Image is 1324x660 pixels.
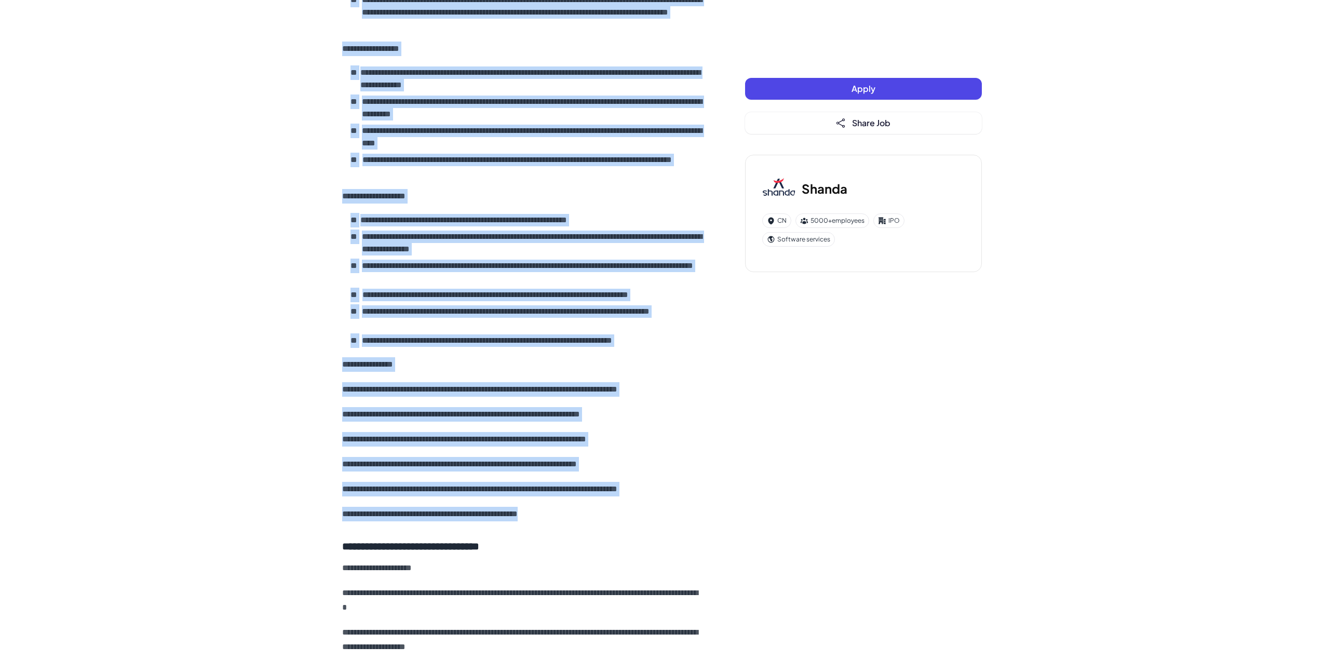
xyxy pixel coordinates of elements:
button: Apply [745,78,982,100]
button: Share Job [745,112,982,134]
img: Sh [762,172,795,205]
span: Share Job [852,117,890,128]
span: Apply [852,83,875,94]
div: CN [762,213,791,228]
div: 5000+ employees [795,213,869,228]
div: IPO [873,213,904,228]
div: Software services [762,232,835,247]
h3: Shanda [802,179,847,198]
